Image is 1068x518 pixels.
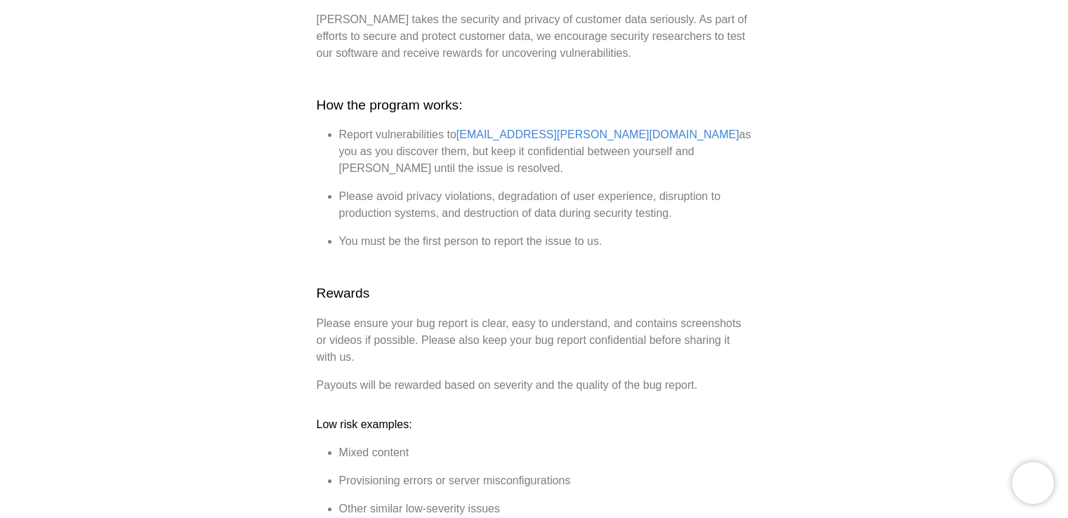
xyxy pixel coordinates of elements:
li: Mixed content [339,444,752,461]
h2: How the program works: [317,95,752,116]
li: Report vulnerabilities to as you as you discover them, but keep it confidential between yourself ... [339,126,752,177]
li: Other similar low-severity issues [339,500,752,517]
li: You must be the first person to report the issue to us. [339,233,752,250]
a: [EMAIL_ADDRESS][PERSON_NAME][DOMAIN_NAME] [456,128,739,140]
p: Payouts will be rewarded based on severity and the quality of the bug report. [317,377,752,394]
li: Provisioning errors or server misconfigurations [339,472,752,489]
p: Please ensure your bug report is clear, easy to understand, and contains screenshots or videos if... [317,315,752,366]
iframe: Chatra live chat [1012,462,1054,504]
h2: Rewards [317,284,752,304]
p: [PERSON_NAME] takes the security and privacy of customer data seriously. As part of efforts to se... [317,11,752,62]
li: Please avoid privacy violations, degradation of user experience, disruption to production systems... [339,188,752,222]
h3: Low risk examples: [317,416,752,433]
